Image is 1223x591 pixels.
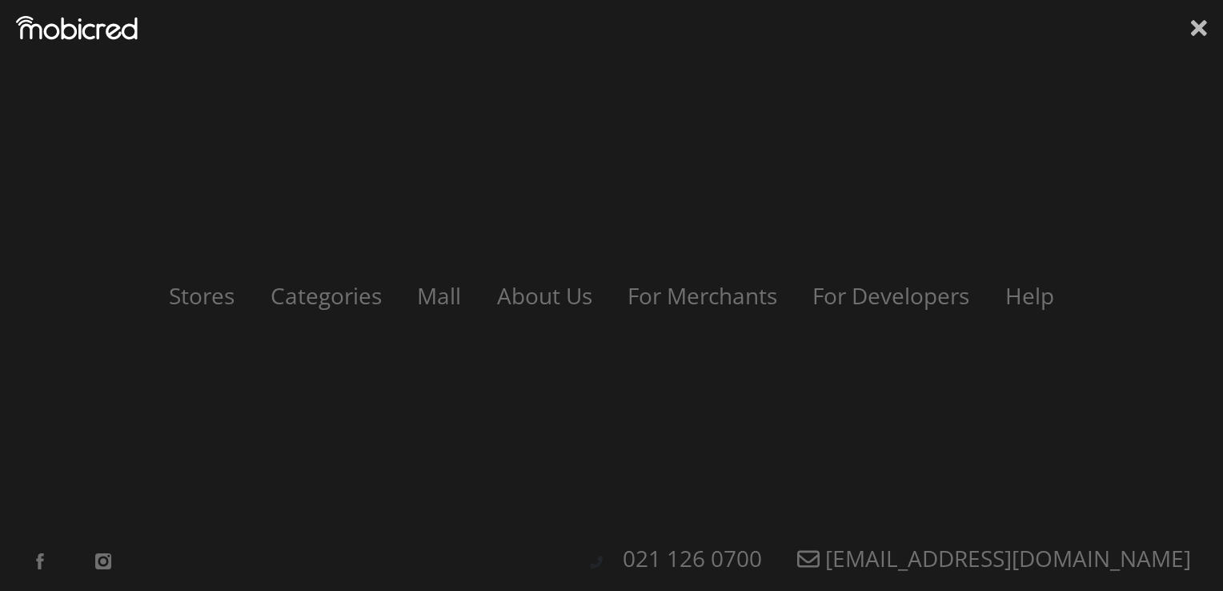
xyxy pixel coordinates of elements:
[989,280,1070,311] a: Help
[16,16,138,40] img: Mobicred
[781,543,1207,573] a: [EMAIL_ADDRESS][DOMAIN_NAME]
[255,280,398,311] a: Categories
[607,543,778,573] a: 021 126 0700
[481,280,608,311] a: About Us
[153,280,251,311] a: Stores
[796,280,985,311] a: For Developers
[611,280,793,311] a: For Merchants
[401,280,477,311] a: Mall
